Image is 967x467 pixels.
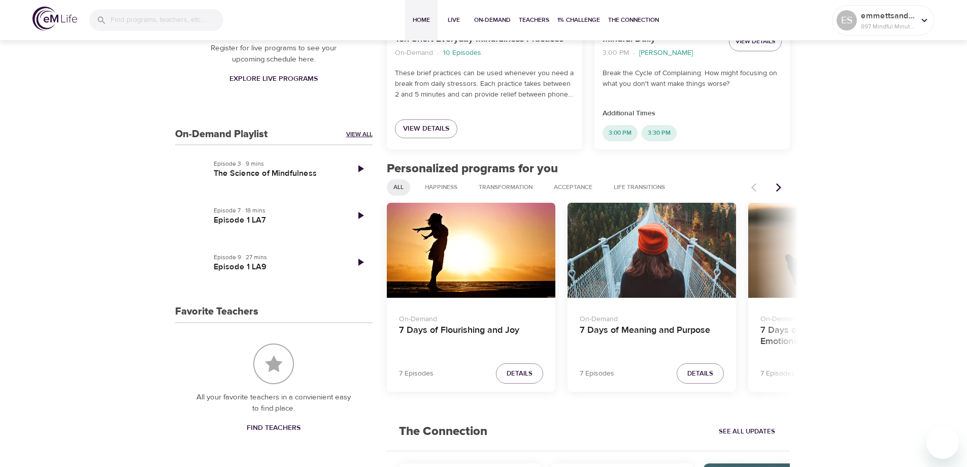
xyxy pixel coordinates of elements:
[348,157,373,181] a: Play Episode
[214,159,340,168] p: Episode 3 · 9 mins
[409,15,434,25] span: Home
[547,179,599,196] div: Acceptance
[608,15,659,25] span: The Connection
[243,419,305,438] a: Find Teachers
[437,46,439,60] li: ·
[395,68,574,100] p: These brief practices can be used whenever you need a break from daily stressors. Each practice t...
[442,15,466,25] span: Live
[214,215,340,226] h5: Episode 1 LA7
[387,412,499,451] h2: The Connection
[568,203,736,298] button: 7 Days of Meaning and Purpose
[247,422,301,434] span: Find Teachers
[760,325,905,349] h4: 7 Days of Managing Physical and Emotional Pain
[608,183,671,192] span: Life Transitions
[496,363,543,384] button: Details
[926,426,959,459] iframe: Button to launch messaging window
[716,424,778,440] a: See All Updates
[175,247,206,277] button: Episode 1 LA9
[603,48,629,58] p: 3:00 PM
[557,15,600,25] span: 1% Challenge
[861,10,915,22] p: emmettsanders
[387,183,410,192] span: All
[548,183,598,192] span: Acceptance
[399,325,543,349] h4: 7 Days of Flourishing and Joy
[768,176,790,199] button: Next items
[443,48,481,58] p: 10 Episodes
[175,200,206,231] button: Episode 1 LA7
[214,168,340,179] h5: The Science of Mindfulness
[395,119,457,138] a: View Details
[387,179,410,196] div: All
[580,325,724,349] h4: 7 Days of Meaning and Purpose
[603,68,782,89] p: Break the Cycle of Complaining: How might focusing on what you don't want make things worse?
[837,10,857,30] div: ES
[346,130,373,139] a: View All
[214,262,340,272] h5: Episode 1 LA9
[253,344,294,384] img: Favorite Teachers
[603,129,638,137] span: 3:00 PM
[633,46,635,60] li: ·
[861,22,915,31] p: 897 Mindful Minutes
[729,32,782,51] button: View Details
[175,129,268,140] h3: On-Demand Playlist
[214,253,340,262] p: Episode 9 · 27 mins
[603,108,782,119] p: Additional Times
[387,162,790,176] h2: Personalized programs for you
[519,15,549,25] span: Teachers
[472,179,539,196] div: Transformation
[214,206,340,215] p: Episode 7 · 18 mins
[387,203,555,298] button: 7 Days of Flourishing and Joy
[677,363,724,384] button: Details
[719,426,775,438] span: See All Updates
[507,368,532,380] span: Details
[760,310,905,325] p: On-Demand
[473,183,539,192] span: Transformation
[348,203,373,228] a: Play Episode
[195,392,352,415] p: All your favorite teachers in a convienient easy to find place.
[418,179,464,196] div: Happiness
[195,43,352,66] p: Register for live programs to see your upcoming schedule here.
[748,203,917,298] button: 7 Days of Managing Physical and Emotional Pain
[603,46,721,60] nav: breadcrumb
[32,7,77,30] img: logo
[229,73,318,85] span: Explore Live Programs
[225,70,322,88] a: Explore Live Programs
[639,48,693,58] p: [PERSON_NAME]
[419,183,463,192] span: Happiness
[687,368,713,380] span: Details
[395,46,574,60] nav: breadcrumb
[580,368,614,379] p: 7 Episodes
[642,125,677,141] div: 3:30 PM
[399,310,543,325] p: On-Demand
[603,125,638,141] div: 3:00 PM
[395,48,433,58] p: On-Demand
[175,153,206,184] button: The Science of Mindfulness
[580,310,724,325] p: On-Demand
[111,9,223,31] input: Find programs, teachers, etc...
[403,122,449,135] span: View Details
[760,368,795,379] p: 7 Episodes
[607,179,672,196] div: Life Transitions
[642,129,677,137] span: 3:30 PM
[348,250,373,274] a: Play Episode
[736,36,775,47] span: View Details
[175,306,258,318] h3: Favorite Teachers
[399,368,434,379] p: 7 Episodes
[474,15,511,25] span: On-Demand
